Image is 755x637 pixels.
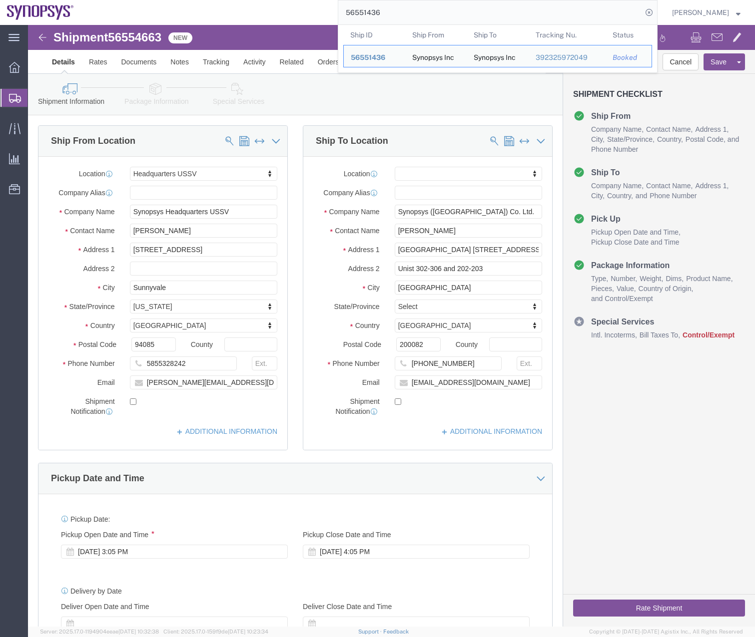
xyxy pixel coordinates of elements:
[351,52,398,63] div: 56551436
[28,25,755,627] iframe: FS Legacy Container
[672,7,729,18] span: Zach Anderson
[358,629,383,635] a: Support
[474,45,516,67] div: Synopsys Inc
[672,6,741,18] button: [PERSON_NAME]
[40,629,159,635] span: Server: 2025.17.0-1194904eeae
[405,25,467,45] th: Ship From
[228,629,268,635] span: [DATE] 10:23:34
[606,25,652,45] th: Status
[343,25,657,72] table: Search Results
[7,5,74,20] img: logo
[383,629,409,635] a: Feedback
[589,628,743,636] span: Copyright © [DATE]-[DATE] Agistix Inc., All Rights Reserved
[467,25,529,45] th: Ship To
[338,0,642,24] input: Search for shipment number, reference number
[613,52,645,63] div: Booked
[529,25,606,45] th: Tracking Nu.
[118,629,159,635] span: [DATE] 10:32:38
[351,53,385,61] span: 56551436
[343,25,405,45] th: Ship ID
[163,629,268,635] span: Client: 2025.17.0-159f9de
[412,45,454,67] div: Synopsys Inc
[536,52,599,63] div: 392325972049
